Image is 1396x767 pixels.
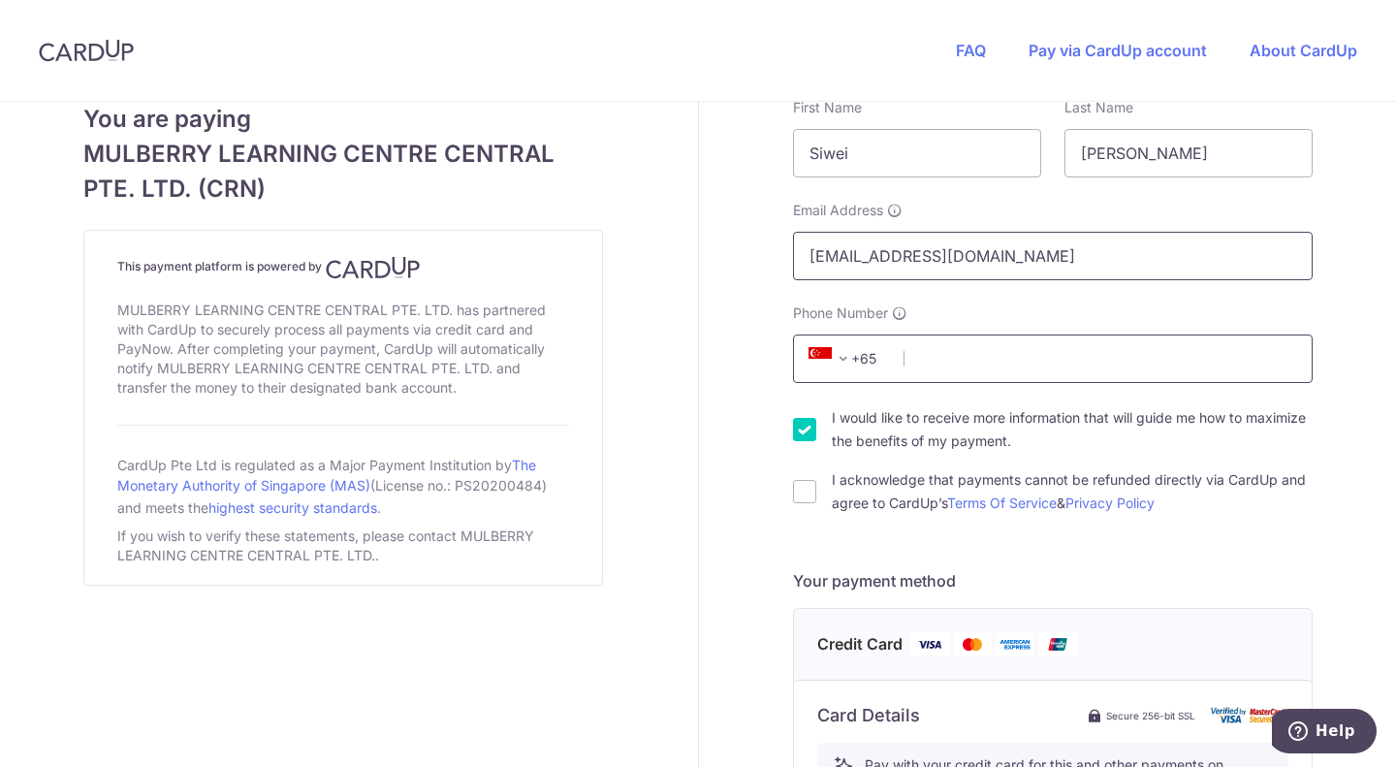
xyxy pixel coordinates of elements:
img: CardUp [39,39,134,62]
h6: Card Details [817,704,920,727]
img: Union Pay [1038,632,1077,656]
a: Privacy Policy [1065,495,1155,511]
span: Credit Card [817,632,903,656]
img: CardUp [326,256,421,279]
div: If you wish to verify these statements, please contact MULBERRY LEARNING CENTRE CENTRAL PTE. LTD.. [117,523,569,569]
input: Email address [793,232,1313,280]
label: I would like to receive more information that will guide me how to maximize the benefits of my pa... [832,406,1313,453]
h5: Your payment method [793,569,1313,592]
iframe: Opens a widget where you can find more information [1272,709,1377,757]
input: First name [793,129,1041,177]
div: CardUp Pte Ltd is regulated as a Major Payment Institution by (License no.: PS20200484) and meets... [117,449,569,523]
div: MULBERRY LEARNING CENTRE CENTRAL PTE. LTD. has partnered with CardUp to securely process all paym... [117,297,569,401]
a: Pay via CardUp account [1029,41,1207,60]
label: Last Name [1064,98,1133,117]
a: About CardUp [1250,41,1357,60]
a: Terms Of Service [947,495,1057,511]
span: MULBERRY LEARNING CENTRE CENTRAL PTE. LTD. (CRN) [83,137,603,207]
h4: This payment platform is powered by [117,256,569,279]
img: Visa [910,632,949,656]
span: +65 [803,347,890,370]
label: First Name [793,98,862,117]
span: Email Address [793,201,883,220]
span: +65 [809,347,855,370]
span: You are paying [83,102,603,137]
label: I acknowledge that payments cannot be refunded directly via CardUp and agree to CardUp’s & [832,468,1313,515]
img: American Express [996,632,1034,656]
img: card secure [1211,707,1288,723]
input: Last name [1064,129,1313,177]
a: highest security standards [208,499,377,516]
span: Phone Number [793,304,888,323]
img: Mastercard [953,632,992,656]
a: FAQ [956,41,986,60]
span: Secure 256-bit SSL [1106,708,1195,723]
